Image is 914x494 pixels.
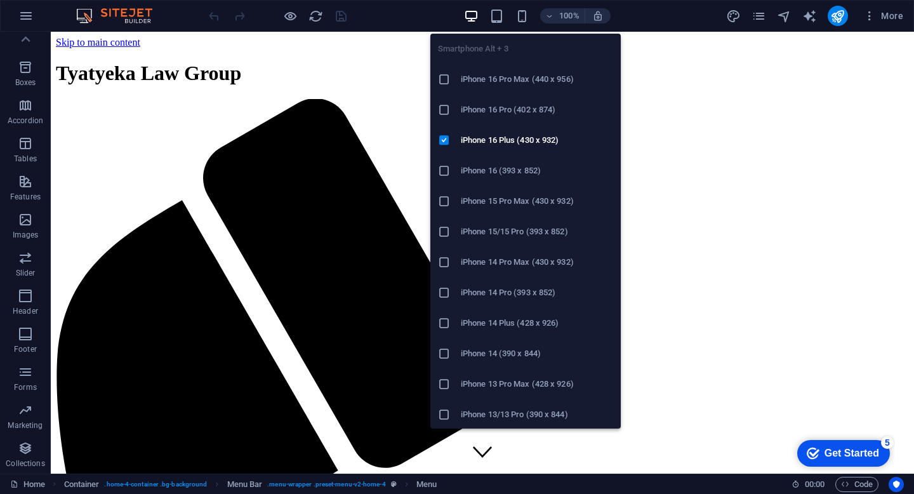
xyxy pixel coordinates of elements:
div: Get Started 5 items remaining, 0% complete [7,6,100,33]
img: Editor Logo [73,8,168,23]
p: Header [13,306,38,316]
p: Forms [14,382,37,392]
h6: Session time [791,477,825,492]
i: Publish [830,9,845,23]
i: Pages (Ctrl+Alt+S) [752,9,766,23]
h6: iPhone 16 Pro (402 x 874) [461,102,613,117]
button: design [726,8,741,23]
span: More [863,10,903,22]
p: Features [10,192,41,202]
h6: iPhone 14 Pro (393 x 852) [461,285,613,300]
h6: iPhone 15 Pro Max (430 x 932) [461,194,613,209]
h6: iPhone 15/15 Pro (393 x 852) [461,224,613,239]
button: Usercentrics [889,477,904,492]
span: Click to select. Double-click to edit [416,477,437,492]
p: Slider [16,268,36,278]
button: Code [835,477,878,492]
i: On resize automatically adjust zoom level to fit chosen device. [592,10,604,22]
h6: iPhone 14 (390 x 844) [461,346,613,361]
button: More [858,6,908,26]
p: Collections [6,458,44,469]
h6: iPhone 16 Plus (430 x 932) [461,133,613,148]
nav: breadcrumb [64,477,437,492]
p: Accordion [8,116,43,126]
a: Click to cancel selection. Double-click to open Pages [10,477,45,492]
span: . home-4-container .bg-background [104,477,207,492]
span: : [814,479,816,489]
h6: iPhone 16 Pro Max (440 x 956) [461,72,613,87]
h6: iPhone 14 Plus (428 x 926) [461,316,613,331]
i: Design (Ctrl+Alt+Y) [726,9,741,23]
span: Code [841,477,873,492]
span: Click to select. Double-click to edit [64,477,100,492]
button: publish [828,6,848,26]
i: Navigator [777,9,791,23]
i: This element is a customizable preset [391,481,397,488]
span: . menu-wrapper .preset-menu-v2-home-4 [267,477,385,492]
div: Get Started [34,14,89,25]
p: Boxes [15,77,36,88]
p: Footer [14,344,37,354]
h6: 100% [559,8,580,23]
a: Skip to main content [5,5,89,16]
h6: iPhone 13/13 Pro (390 x 844) [461,407,613,422]
p: Images [13,230,39,240]
button: 100% [540,8,585,23]
button: navigator [777,8,792,23]
button: text_generator [802,8,818,23]
i: Reload page [308,9,323,23]
h6: iPhone 16 (393 x 852) [461,163,613,178]
p: Tables [14,154,37,164]
button: reload [308,8,323,23]
p: Marketing [8,420,43,431]
h6: iPhone 13 Pro Max (428 x 926) [461,377,613,392]
i: AI Writer [802,9,817,23]
div: 5 [91,3,103,15]
h6: iPhone 14 Pro Max (430 x 932) [461,255,613,270]
button: pages [752,8,767,23]
span: Click to select. Double-click to edit [227,477,263,492]
span: 00 00 [805,477,825,492]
